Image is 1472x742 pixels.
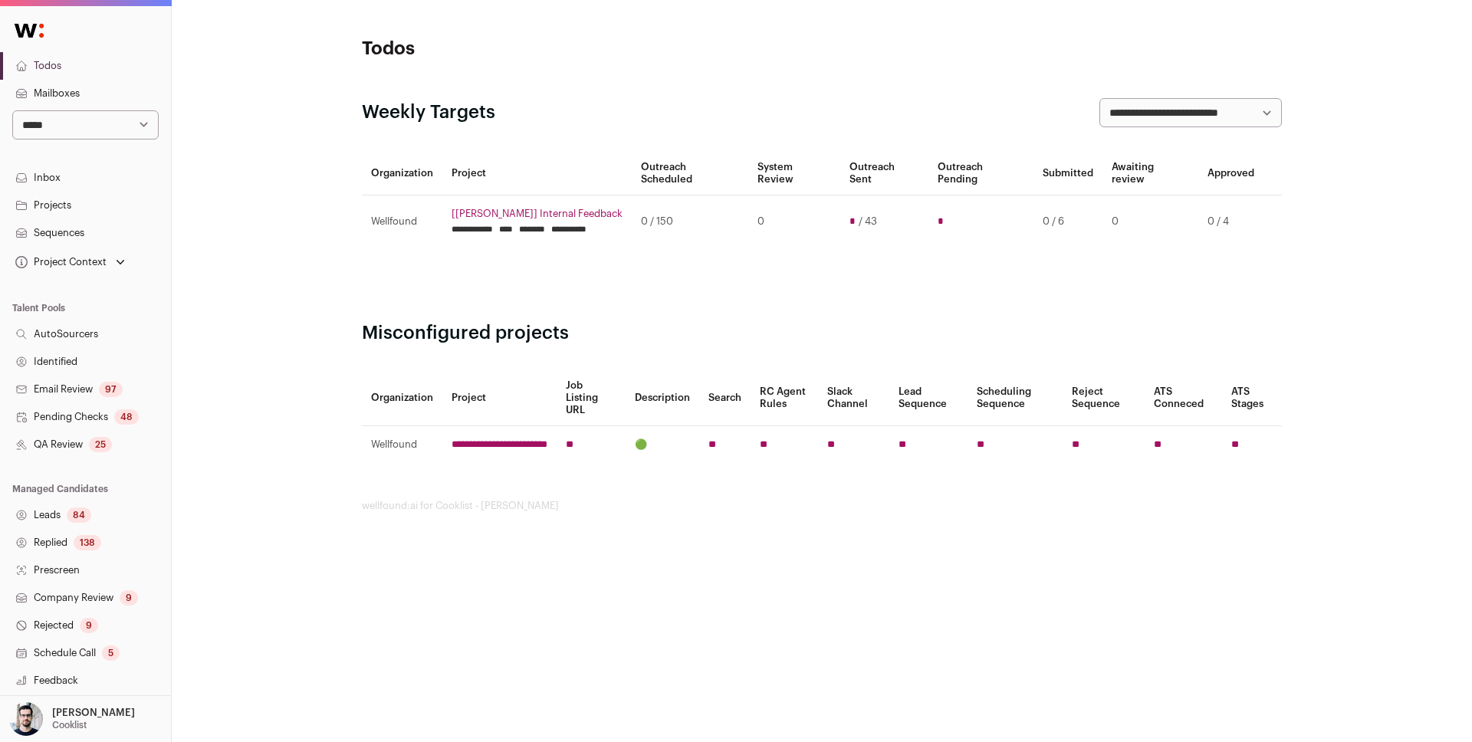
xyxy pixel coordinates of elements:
[52,707,135,719] p: [PERSON_NAME]
[699,370,751,426] th: Search
[818,370,889,426] th: Slack Channel
[9,702,43,736] img: 10051957-medium_jpg
[120,590,138,606] div: 9
[6,702,138,736] button: Open dropdown
[840,152,928,195] th: Outreach Sent
[452,208,623,220] a: [[PERSON_NAME]] Internal Feedback
[362,195,442,248] td: Wellfound
[362,152,442,195] th: Organization
[632,152,748,195] th: Outreach Scheduled
[1198,152,1263,195] th: Approved
[928,152,1034,195] th: Outreach Pending
[102,645,120,661] div: 5
[1145,370,1222,426] th: ATS Conneced
[74,535,101,550] div: 138
[557,370,626,426] th: Job Listing URL
[67,507,91,523] div: 84
[362,426,442,464] td: Wellfound
[632,195,748,248] td: 0 / 150
[362,100,495,125] h2: Weekly Targets
[748,152,840,195] th: System Review
[52,719,87,731] p: Cooklist
[1198,195,1263,248] td: 0 / 4
[968,370,1063,426] th: Scheduling Sequence
[6,15,52,46] img: Wellfound
[1102,195,1198,248] td: 0
[114,409,139,425] div: 48
[748,195,840,248] td: 0
[751,370,819,426] th: RC Agent Rules
[442,152,632,195] th: Project
[99,382,123,397] div: 97
[12,251,128,273] button: Open dropdown
[362,500,1282,512] footer: wellfound:ai for Cooklist - [PERSON_NAME]
[89,437,112,452] div: 25
[1033,152,1102,195] th: Submitted
[1033,195,1102,248] td: 0 / 6
[1222,370,1282,426] th: ATS Stages
[362,370,442,426] th: Organization
[626,426,699,464] td: 🟢
[362,37,669,61] h1: Todos
[442,370,557,426] th: Project
[1102,152,1198,195] th: Awaiting review
[80,618,98,633] div: 9
[12,256,107,268] div: Project Context
[1063,370,1145,426] th: Reject Sequence
[362,321,1282,346] h2: Misconfigured projects
[859,215,877,228] span: / 43
[626,370,699,426] th: Description
[889,370,968,426] th: Lead Sequence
